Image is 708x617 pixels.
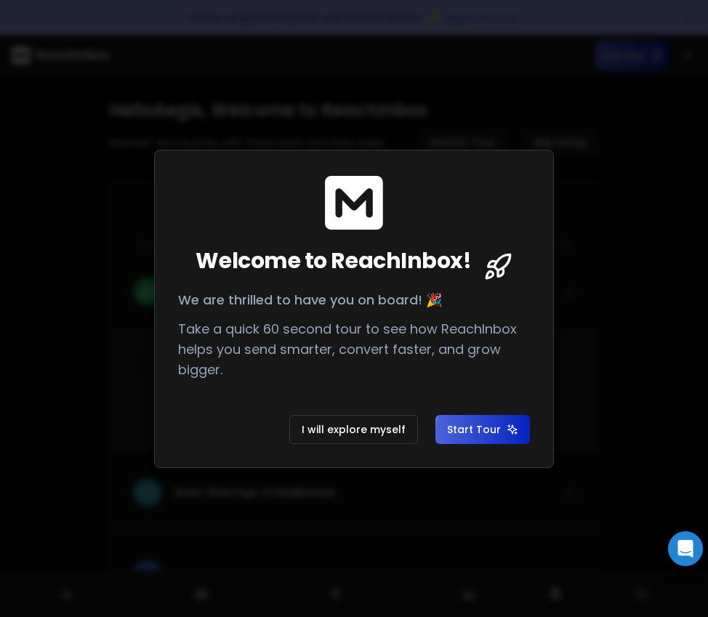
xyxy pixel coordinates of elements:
span: Welcome to ReachInbox! [196,248,471,274]
p: We are thrilled to have you on board! 🎉 [178,290,530,310]
button: Start Tour [435,415,530,444]
p: Take a quick 60 second tour to see how ReachInbox helps you send smarter, convert faster, and gro... [178,319,530,380]
button: I will explore myself [289,415,418,444]
div: Open Intercom Messenger [668,531,703,566]
span: Start Tour [447,422,518,437]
